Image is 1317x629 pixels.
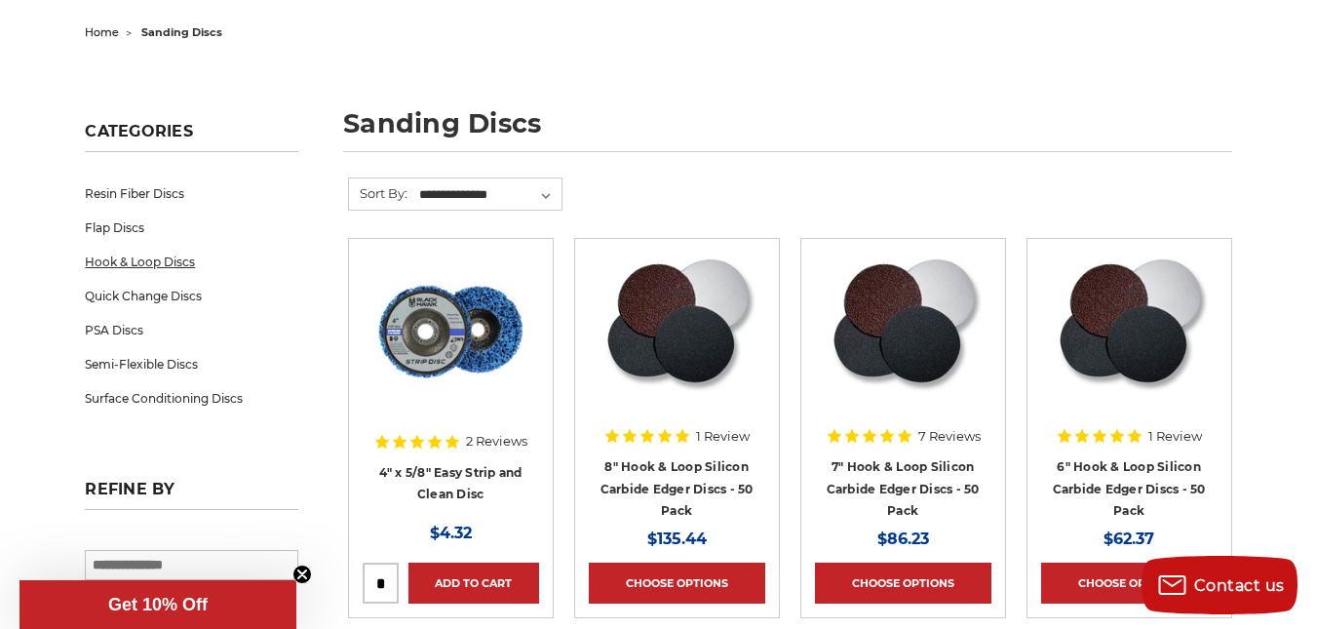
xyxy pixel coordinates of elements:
span: 7 Reviews [918,430,981,443]
img: Silicon Carbide 7" Hook & Loop Edger Discs [824,253,982,409]
span: $62.37 [1104,530,1154,548]
a: Silicon Carbide 7" Hook & Loop Edger Discs [815,253,991,429]
span: $4.32 [430,524,472,542]
a: Surface Conditioning Discs [85,381,297,415]
a: PSA Discs [85,313,297,347]
a: home [85,25,119,39]
h5: Categories [85,122,297,152]
h5: Refine by [85,480,297,510]
a: Choose Options [1041,563,1218,604]
a: Silicon Carbide 8" Hook & Loop Edger Discs [589,253,765,429]
span: 2 Reviews [466,435,527,448]
img: 4" x 5/8" easy strip and clean discs [372,253,528,409]
label: Sort By: [349,178,407,208]
img: Silicon Carbide 8" Hook & Loop Edger Discs [598,253,755,409]
a: 8" Hook & Loop Silicon Carbide Edger Discs - 50 Pack [600,459,754,518]
img: Silicon Carbide 6" Hook & Loop Edger Discs [1050,253,1208,409]
span: Get 10% Off [108,595,208,614]
span: 1 Review [696,430,750,443]
a: 6" Hook & Loop Silicon Carbide Edger Discs - 50 Pack [1053,459,1206,518]
a: Silicon Carbide 6" Hook & Loop Edger Discs [1041,253,1218,429]
a: Quick Change Discs [85,279,297,313]
button: Contact us [1142,556,1298,614]
a: Semi-Flexible Discs [85,347,297,381]
span: 1 Review [1148,430,1202,443]
a: Add to Cart [408,563,539,604]
span: sanding discs [141,25,222,39]
a: 4" x 5/8" easy strip and clean discs [363,253,539,429]
button: Close teaser [292,565,312,584]
a: Choose Options [589,563,765,604]
a: Choose Options [815,563,991,604]
div: Get 10% OffClose teaser [19,580,296,629]
a: 4" x 5/8" Easy Strip and Clean Disc [379,465,523,502]
span: Contact us [1194,576,1285,595]
h1: sanding discs [343,110,1232,152]
span: $135.44 [647,530,707,548]
a: Flap Discs [85,211,297,245]
a: 7" Hook & Loop Silicon Carbide Edger Discs - 50 Pack [827,459,980,518]
a: Hook & Loop Discs [85,245,297,279]
span: $86.23 [877,530,929,548]
select: Sort By: [416,180,562,210]
a: Resin Fiber Discs [85,177,297,211]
